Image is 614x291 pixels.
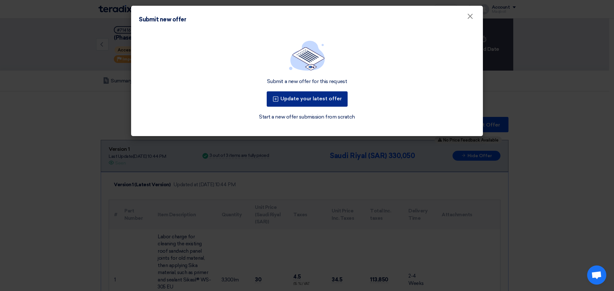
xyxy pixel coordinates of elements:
a: Start a new offer submission from scratch [259,113,355,121]
div: Submit new offer [139,15,186,24]
button: Close [462,10,478,23]
img: empty_state_list.svg [289,41,325,71]
div: Submit a new offer for this request [267,78,347,85]
button: Update your latest offer [267,91,348,107]
div: Open chat [587,265,606,285]
span: × [467,11,473,24]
